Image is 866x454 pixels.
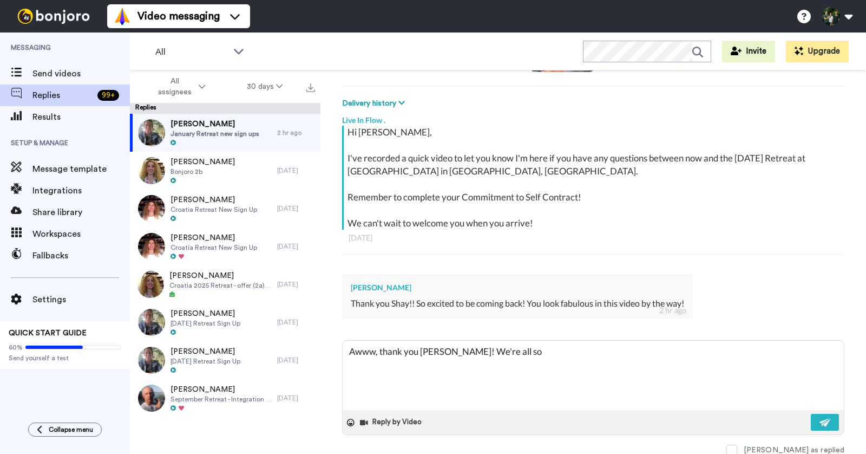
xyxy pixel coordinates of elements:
[342,109,844,126] div: Live In Flow .
[170,346,240,357] span: [PERSON_NAME]
[32,206,130,219] span: Share library
[97,90,119,101] div: 99 +
[138,119,165,146] img: 8a88407f-0331-49bb-af84-676241e67624-thumb.jpg
[351,297,684,310] div: Thank you Shay!! So excited to be coming back! You look fabulous in this video by the way!
[32,89,93,102] span: Replies
[277,242,315,251] div: [DATE]
[169,270,272,281] span: [PERSON_NAME]
[170,395,272,404] span: September Retreat - Integration Call
[130,103,320,114] div: Replies
[13,9,94,24] img: bj-logo-header-white.svg
[138,157,165,184] img: 58c5e2be-ec79-4596-8263-720dba4963df-thumb.jpg
[130,303,320,341] a: [PERSON_NAME][DATE] Retreat Sign Up[DATE]
[138,195,165,222] img: 4a3a30de-2500-4b3d-a0f9-1681c91deff7-thumb.jpg
[786,41,849,62] button: Upgrade
[170,119,259,129] span: [PERSON_NAME]
[170,357,240,366] span: [DATE] Retreat Sign Up
[277,128,315,137] div: 2 hr ago
[659,305,686,316] div: 2 hr ago
[170,232,257,243] span: [PERSON_NAME]
[32,228,130,241] span: Workspaces
[130,114,320,152] a: [PERSON_NAME]January Retreat new sign ups2 hr ago
[137,271,164,298] img: 01cfd2bd-08c4-41ea-831d-46ad8d567369-thumb.jpg
[137,9,220,24] span: Video messaging
[9,343,23,352] span: 60%
[722,41,775,62] button: Invite
[347,126,842,230] div: Hi [PERSON_NAME], I've recorded a quick video to let you know I'm here if you have any questions ...
[819,418,831,427] img: send-white.svg
[130,152,320,190] a: [PERSON_NAME]Bonjoro 2b[DATE]
[32,293,130,306] span: Settings
[343,341,844,410] textarea: Awww, thank you [PERSON_NAME]! We're all s
[130,341,320,379] a: [PERSON_NAME][DATE] Retreat Sign Up[DATE]
[138,385,165,412] img: 3987b40a-daa4-404f-834f-8850561a2f8f-thumb.jpg
[49,425,93,434] span: Collapse menu
[9,329,87,337] span: QUICK START GUIDE
[226,77,304,96] button: 30 days
[359,414,425,431] button: Reply by Video
[351,282,684,293] div: [PERSON_NAME]
[28,423,102,437] button: Collapse menu
[170,308,240,319] span: [PERSON_NAME]
[32,111,130,124] span: Results
[130,265,320,303] a: [PERSON_NAME]Croatia 2025 Retreat - offer (2a) and or check in (2b)[DATE]
[138,347,165,374] img: 472619ba-da5f-4ae4-bf79-d07ccc4b9986-thumb.jpg
[277,356,315,365] div: [DATE]
[170,384,272,395] span: [PERSON_NAME]
[170,157,235,167] span: [PERSON_NAME]
[114,8,131,25] img: vm-color.svg
[153,76,196,98] span: All assignees
[138,309,165,336] img: 472619ba-da5f-4ae4-bf79-d07ccc4b9986-thumb.jpg
[277,318,315,327] div: [DATE]
[130,228,320,265] a: [PERSON_NAME]Croatia Retreat New Sign Up[DATE]
[32,249,130,262] span: Fallbacks
[130,379,320,417] a: [PERSON_NAME]September Retreat - Integration Call[DATE]
[342,98,408,109] button: Delivery history
[170,194,257,205] span: [PERSON_NAME]
[170,205,257,214] span: Croatia Retreat New Sign Up
[155,46,228,59] span: All
[138,233,165,260] img: 58893442-86c9-4fb2-b190-a39fd0fc32a5-thumb.jpg
[170,243,257,252] span: Croatia Retreat New Sign Up
[9,354,121,362] span: Send yourself a test
[306,83,315,92] img: export.svg
[32,184,130,197] span: Integrations
[277,204,315,213] div: [DATE]
[130,190,320,228] a: [PERSON_NAME]Croatia Retreat New Sign Up[DATE]
[277,394,315,403] div: [DATE]
[303,79,318,95] button: Export all results that match these filters now.
[32,163,130,176] span: Message template
[277,280,315,289] div: [DATE]
[170,129,259,138] span: January Retreat new sign ups
[32,67,130,80] span: Send videos
[132,72,226,102] button: All assignees
[170,319,240,328] span: [DATE] Retreat Sign Up
[277,166,315,175] div: [DATE]
[169,281,272,290] span: Croatia 2025 Retreat - offer (2a) and or check in (2b)
[349,232,838,243] div: [DATE]
[170,167,235,176] span: Bonjoro 2b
